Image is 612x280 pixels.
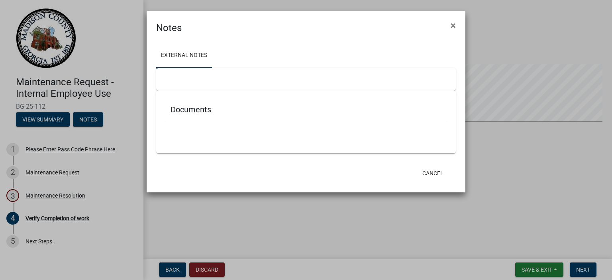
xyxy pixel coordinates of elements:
span: × [451,20,456,31]
a: External Notes [156,43,212,69]
h4: Notes [156,21,182,35]
button: Close [444,14,462,37]
button: Cancel [416,166,450,180]
h5: Documents [171,105,441,114]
